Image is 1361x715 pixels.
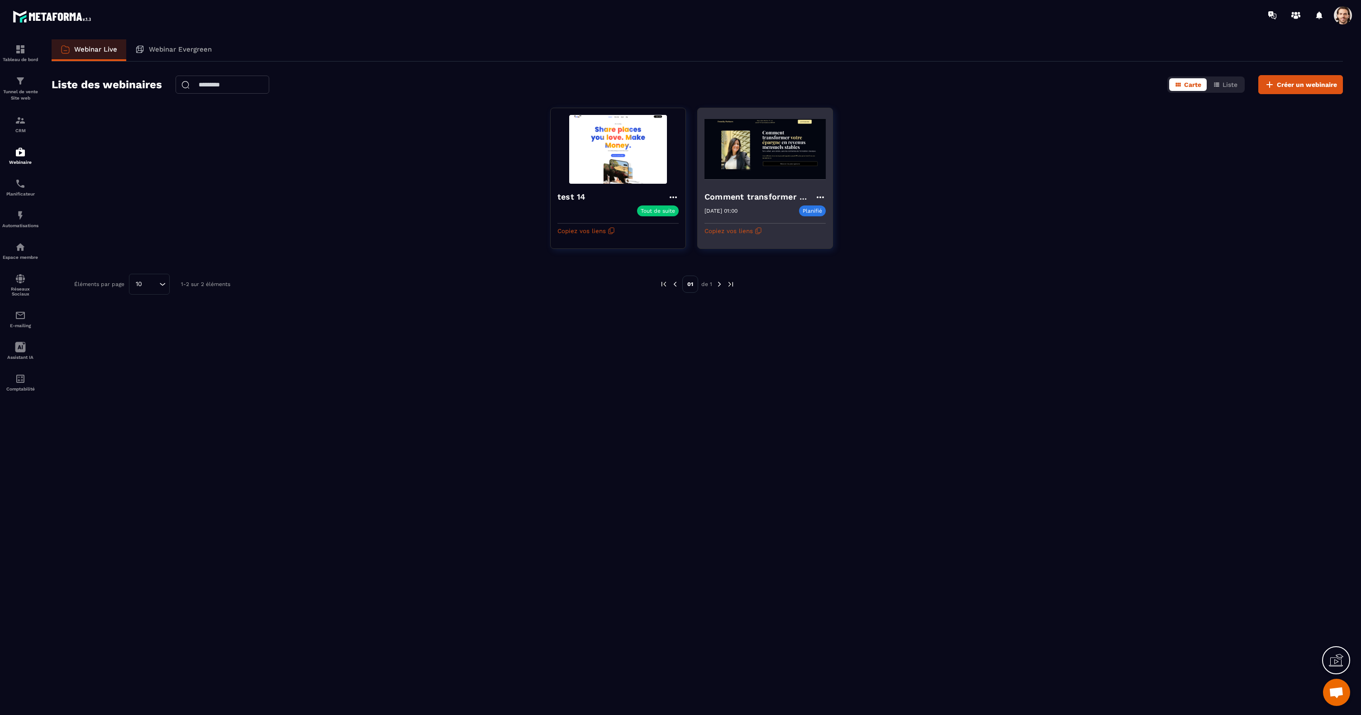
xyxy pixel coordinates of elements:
a: automationsautomationsEspace membre [2,235,38,267]
img: logo [13,8,94,25]
span: 10 [133,279,145,289]
p: Planificateur [2,191,38,196]
img: email [15,310,26,321]
p: Tunnel de vente Site web [2,89,38,101]
img: social-network [15,273,26,284]
span: Créer un webinaire [1277,80,1337,89]
span: Carte [1184,81,1201,88]
p: Webinaire [2,160,38,165]
img: next [727,280,735,288]
a: formationformationTunnel de vente Site web [2,69,38,108]
p: CRM [2,128,38,133]
p: Automatisations [2,223,38,228]
p: Webinar Evergreen [149,45,212,53]
p: Tout de suite [641,208,675,214]
img: formation [15,76,26,86]
div: Search for option [129,274,170,295]
img: automations [15,210,26,221]
a: formationformationTableau de bord [2,37,38,69]
a: social-networksocial-networkRéseaux Sociaux [2,267,38,303]
p: E-mailing [2,323,38,328]
img: scheduler [15,178,26,189]
p: 1-2 sur 2 éléments [181,281,230,287]
button: Créer un webinaire [1258,75,1343,94]
img: formation [15,115,26,126]
a: automationsautomationsAutomatisations [2,203,38,235]
a: automationsautomationsWebinaire [2,140,38,172]
img: prev [660,280,668,288]
span: Liste [1223,81,1237,88]
p: Réseaux Sociaux [2,286,38,296]
a: emailemailE-mailing [2,303,38,335]
p: Tableau de bord [2,57,38,62]
img: webinar-background [557,115,679,184]
h4: Comment transformer votre épargne en un revenus mensuels stables [704,191,815,203]
img: automations [15,147,26,157]
p: de 1 [701,281,712,288]
p: [DATE] 01:00 [704,208,738,214]
img: prev [671,280,679,288]
p: Éléments par page [74,281,124,287]
img: accountant [15,373,26,384]
p: Planifié [799,205,826,216]
button: Copiez vos liens [704,224,762,238]
a: Assistant IA [2,335,38,367]
img: formation [15,44,26,55]
p: Comptabilité [2,386,38,391]
h2: Liste des webinaires [52,76,162,94]
button: Copiez vos liens [557,224,615,238]
div: Mở cuộc trò chuyện [1323,679,1350,706]
a: formationformationCRM [2,108,38,140]
a: Webinar Live [52,39,126,61]
p: 01 [682,276,698,293]
a: accountantaccountantComptabilité [2,367,38,398]
button: Carte [1169,78,1207,91]
img: webinar-background [704,115,826,184]
img: automations [15,242,26,253]
button: Liste [1208,78,1243,91]
img: next [715,280,723,288]
h4: test 14 [557,191,590,203]
p: Webinar Live [74,45,117,53]
input: Search for option [145,279,157,289]
p: Assistant IA [2,355,38,360]
p: Espace membre [2,255,38,260]
a: schedulerschedulerPlanificateur [2,172,38,203]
